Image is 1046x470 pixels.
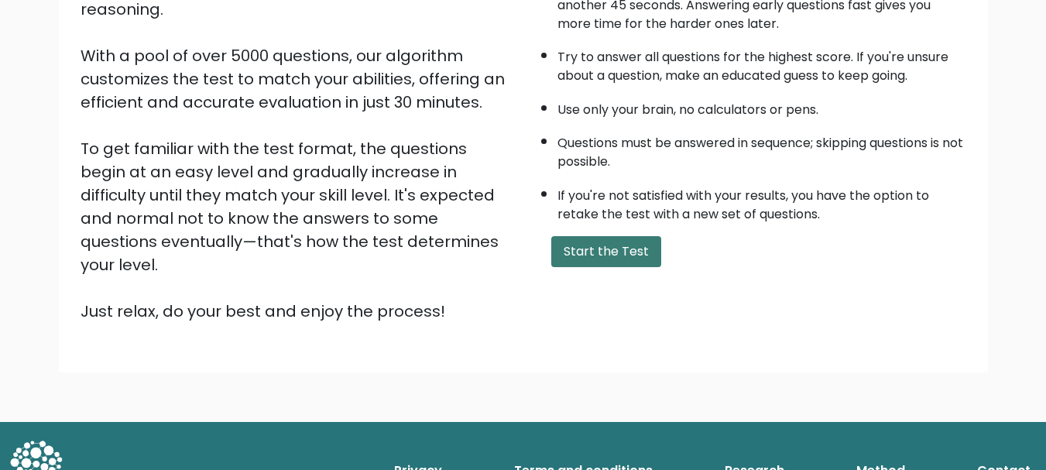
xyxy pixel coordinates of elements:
[557,93,966,119] li: Use only your brain, no calculators or pens.
[557,40,966,85] li: Try to answer all questions for the highest score. If you're unsure about a question, make an edu...
[557,179,966,224] li: If you're not satisfied with your results, you have the option to retake the test with a new set ...
[557,126,966,171] li: Questions must be answered in sequence; skipping questions is not possible.
[551,236,661,267] button: Start the Test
